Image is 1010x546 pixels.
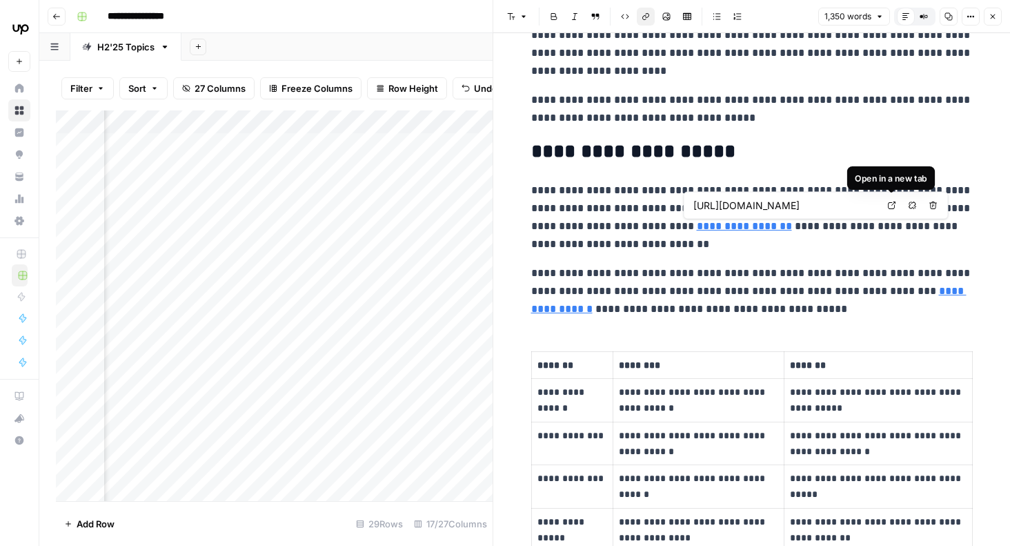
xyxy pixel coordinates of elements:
a: H2'25 Topics [70,33,181,61]
div: What's new? [9,408,30,429]
a: Opportunities [8,144,30,166]
button: Row Height [367,77,447,99]
button: What's new? [8,407,30,429]
button: 1,350 words [818,8,890,26]
a: Insights [8,121,30,144]
a: AirOps Academy [8,385,30,407]
button: Filter [61,77,114,99]
button: Workspace: Upwork [8,11,30,46]
span: Sort [128,81,146,95]
div: H2'25 Topics [97,40,155,54]
button: Freeze Columns [260,77,362,99]
span: Freeze Columns [281,81,353,95]
span: Filter [70,81,92,95]
button: Add Row [56,513,123,535]
a: Home [8,77,30,99]
span: Add Row [77,517,115,531]
div: Open in a new tab [855,171,928,184]
span: 1,350 words [824,10,871,23]
img: Upwork Logo [8,16,33,41]
a: Usage [8,188,30,210]
a: Settings [8,210,30,232]
a: Browse [8,99,30,121]
span: Row Height [388,81,438,95]
div: 17/27 Columns [408,513,493,535]
button: Undo [453,77,506,99]
button: Sort [119,77,168,99]
a: Your Data [8,166,30,188]
div: 29 Rows [350,513,408,535]
span: Undo [474,81,497,95]
button: 27 Columns [173,77,255,99]
span: 27 Columns [195,81,246,95]
button: Help + Support [8,429,30,451]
